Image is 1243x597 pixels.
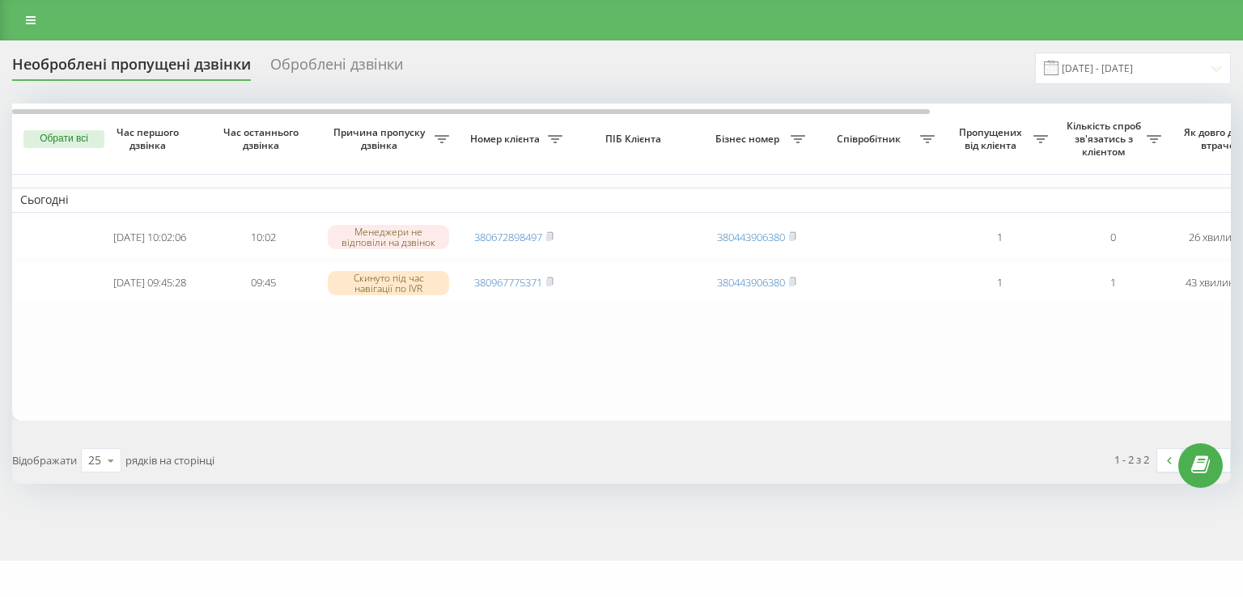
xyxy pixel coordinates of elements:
span: рядків на сторінці [125,453,214,468]
div: 25 [88,452,101,468]
a: 380443906380 [717,275,785,290]
div: 1 - 2 з 2 [1114,451,1149,468]
td: 1 [943,261,1056,304]
button: Обрати всі [23,130,104,148]
span: Бізнес номер [708,133,791,146]
span: Номер клієнта [465,133,548,146]
a: 380967775371 [474,275,542,290]
td: [DATE] 10:02:06 [93,216,206,259]
span: Кількість спроб зв'язатись з клієнтом [1064,120,1147,158]
a: 380672898497 [474,230,542,244]
span: Час першого дзвінка [106,126,193,151]
td: 10:02 [206,216,320,259]
a: 380443906380 [717,230,785,244]
td: [DATE] 09:45:28 [93,261,206,304]
td: 0 [1056,216,1169,259]
td: 1 [1056,261,1169,304]
div: Скинуто під час навігації по IVR [328,271,449,295]
span: Пропущених від клієнта [951,126,1033,151]
span: Співробітник [821,133,920,146]
span: Відображати [12,453,77,468]
span: Причина пропуску дзвінка [328,126,435,151]
span: ПІБ Клієнта [584,133,686,146]
span: Час останнього дзвінка [219,126,307,151]
div: Оброблені дзвінки [270,56,403,81]
td: 1 [943,216,1056,259]
div: Менеджери не відповіли на дзвінок [328,225,449,249]
div: Необроблені пропущені дзвінки [12,56,251,81]
td: 09:45 [206,261,320,304]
